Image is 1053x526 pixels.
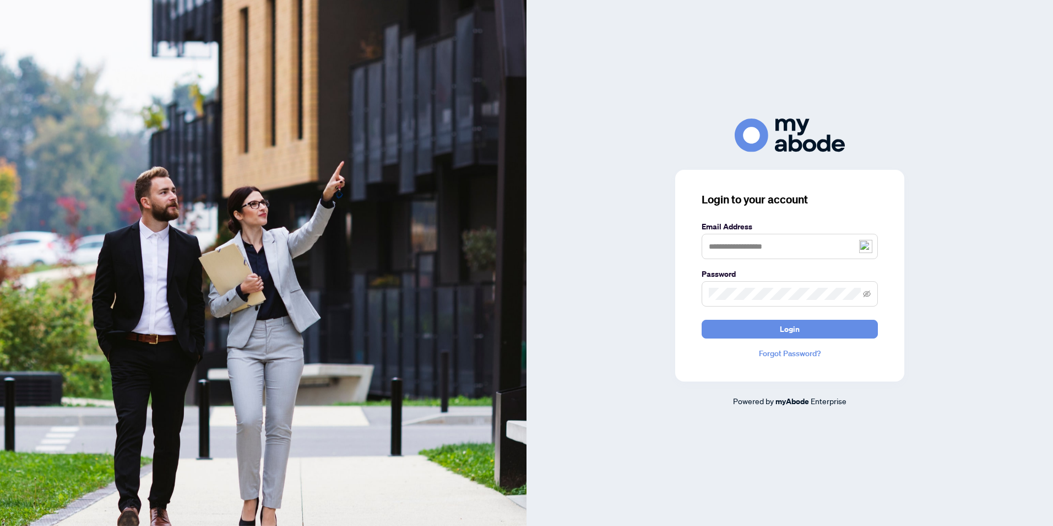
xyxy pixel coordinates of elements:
label: Email Address [702,221,878,233]
img: ma-logo [735,119,845,152]
a: myAbode [775,395,809,407]
span: eye-invisible [863,290,871,298]
label: Password [702,268,878,280]
img: npw-badge-icon-locked.svg [859,240,872,253]
button: Login [702,320,878,339]
span: Powered by [733,396,774,406]
span: Login [780,320,800,338]
a: Forgot Password? [702,347,878,359]
h3: Login to your account [702,192,878,207]
img: npw-badge-icon-locked.svg [848,290,856,299]
span: Enterprise [811,396,846,406]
